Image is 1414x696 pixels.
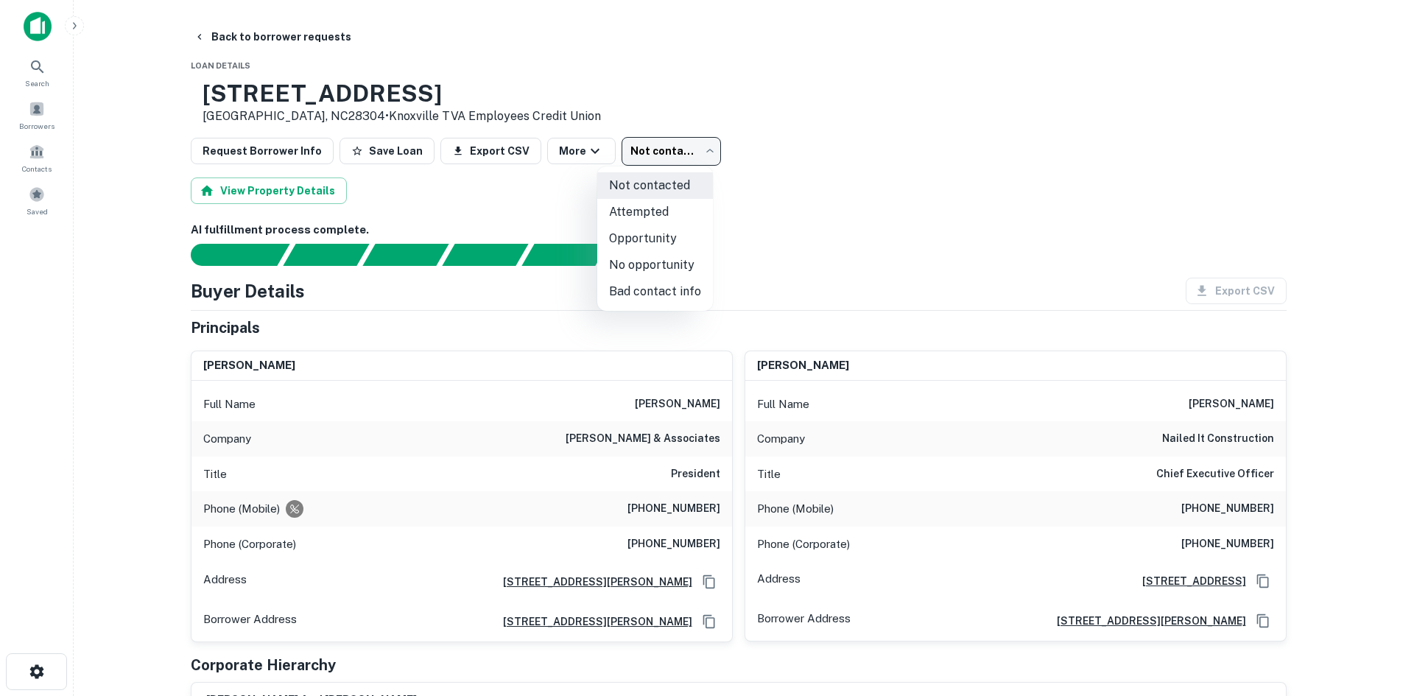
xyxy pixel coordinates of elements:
li: No opportunity [597,252,713,278]
iframe: Chat Widget [1340,578,1414,649]
li: Attempted [597,199,713,225]
li: Not contacted [597,172,713,199]
li: Bad contact info [597,278,713,305]
li: Opportunity [597,225,713,252]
